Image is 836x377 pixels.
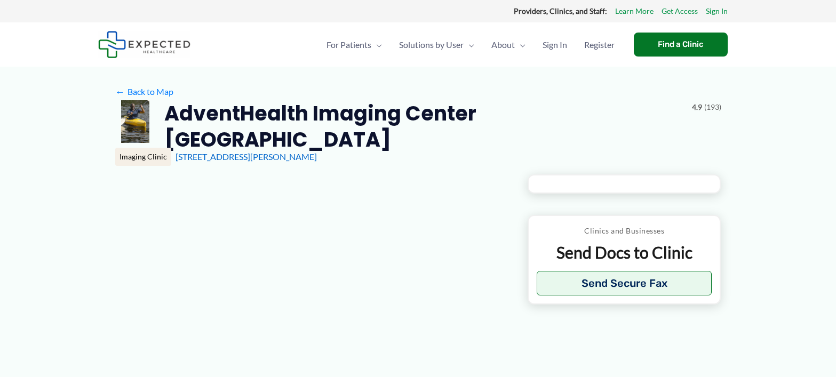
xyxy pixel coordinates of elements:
[318,26,391,63] a: For PatientsMenu Toggle
[391,26,483,63] a: Solutions by UserMenu Toggle
[483,26,534,63] a: AboutMenu Toggle
[537,242,712,263] p: Send Docs to Clinic
[634,33,728,57] a: Find a Clinic
[115,148,171,166] div: Imaging Clinic
[164,100,683,153] h2: AdventHealth Imaging Center [GEOGRAPHIC_DATA]
[176,151,317,162] a: [STREET_ADDRESS][PERSON_NAME]
[704,100,721,114] span: (193)
[115,84,173,100] a: ←Back to Map
[98,31,190,58] img: Expected Healthcare Logo - side, dark font, small
[318,26,623,63] nav: Primary Site Navigation
[543,26,567,63] span: Sign In
[692,100,702,114] span: 4.9
[464,26,474,63] span: Menu Toggle
[399,26,464,63] span: Solutions by User
[491,26,515,63] span: About
[534,26,576,63] a: Sign In
[615,4,654,18] a: Learn More
[706,4,728,18] a: Sign In
[537,224,712,238] p: Clinics and Businesses
[537,271,712,295] button: Send Secure Fax
[514,6,607,15] strong: Providers, Clinics, and Staff:
[327,26,371,63] span: For Patients
[515,26,526,63] span: Menu Toggle
[584,26,615,63] span: Register
[662,4,698,18] a: Get Access
[576,26,623,63] a: Register
[371,26,382,63] span: Menu Toggle
[115,86,125,97] span: ←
